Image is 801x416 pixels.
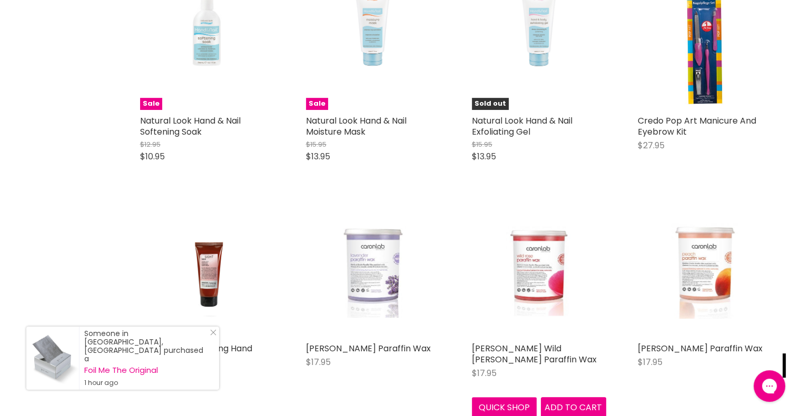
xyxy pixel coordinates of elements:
[26,327,79,390] a: Visit product page
[472,342,597,366] a: [PERSON_NAME] Wild [PERSON_NAME] Paraffin Wax
[140,98,162,110] span: Sale
[140,139,161,149] span: $12.95
[84,366,209,374] a: Foil Me The Original
[472,367,497,379] span: $17.95
[638,139,665,151] span: $27.95
[140,115,241,138] a: Natural Look Hand & Nail Softening Soak
[306,204,440,338] a: Caron Lavender Paraffin Wax
[84,379,209,387] small: 1 hour ago
[210,329,216,336] svg: Close Icon
[306,139,327,149] span: $15.95
[140,204,274,338] a: Insight Skin Hydrating Hand Cream
[140,205,274,337] img: Insight Skin Hydrating Hand Cream
[306,98,328,110] span: Sale
[472,115,572,138] a: Natural Look Hand & Nail Exfoliating Gel
[748,367,790,405] iframe: Gorgias live chat messenger
[638,204,772,338] a: Caron Peach Paraffin Wax
[328,204,417,338] img: Caron Lavender Paraffin Wax
[472,98,509,110] span: Sold out
[545,401,602,413] span: Add to cart
[638,115,756,138] a: Credo Pop Art Manicure And Eyebrow Kit
[660,204,749,338] img: Caron Peach Paraffin Wax
[306,115,407,138] a: Natural Look Hand & Nail Moisture Mask
[472,150,496,163] span: $13.95
[206,329,216,340] a: Close Notification
[306,356,331,368] span: $17.95
[84,329,209,387] div: Someone in [GEOGRAPHIC_DATA], [GEOGRAPHIC_DATA] purchased a
[638,342,763,354] a: [PERSON_NAME] Paraffin Wax
[306,150,330,163] span: $13.95
[638,356,662,368] span: $17.95
[306,342,431,354] a: [PERSON_NAME] Paraffin Wax
[472,139,492,149] span: $15.95
[494,204,583,338] img: Caron Wild Rose Paraffin Wax
[472,204,606,338] a: Caron Wild Rose Paraffin Wax
[140,150,165,163] span: $10.95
